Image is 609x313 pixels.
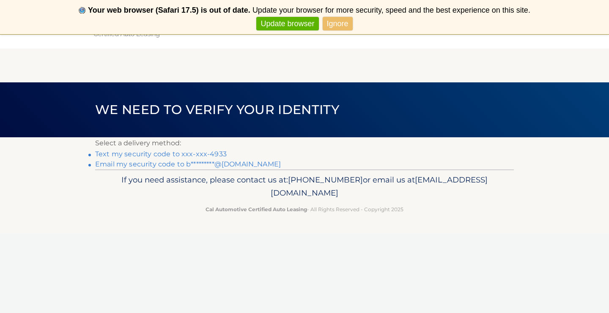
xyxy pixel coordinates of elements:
[101,173,508,200] p: If you need assistance, please contact us at: or email us at
[88,6,250,14] b: Your web browser (Safari 17.5) is out of date.
[288,175,363,185] span: [PHONE_NUMBER]
[95,160,281,168] a: Email my security code to b*********@[DOMAIN_NAME]
[206,206,307,212] strong: Cal Automotive Certified Auto Leasing
[101,205,508,214] p: - All Rights Reserved - Copyright 2025
[256,17,318,31] a: Update browser
[95,150,227,158] a: Text my security code to xxx-xxx-4933
[95,102,339,117] span: We need to verify your identity
[252,6,530,14] span: Update your browser for more security, speed and the best experience on this site.
[95,137,514,149] p: Select a delivery method:
[323,17,353,31] a: Ignore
